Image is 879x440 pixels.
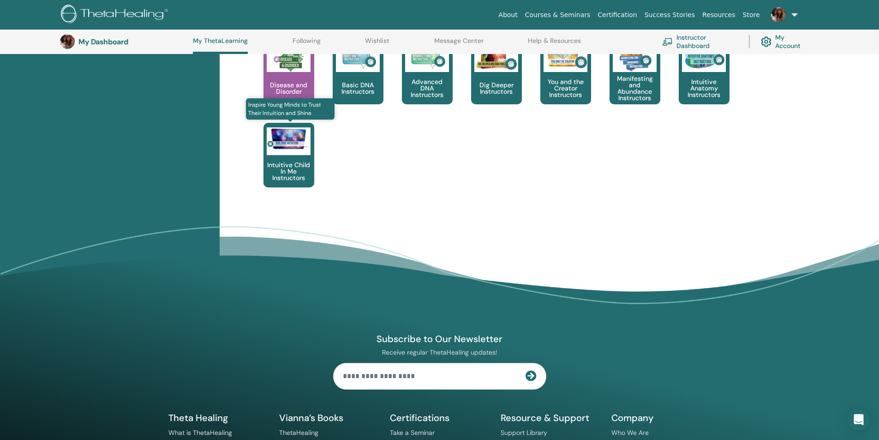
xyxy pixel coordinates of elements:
a: Message Center [434,37,484,52]
img: Dig Deeper Instructors [474,44,518,72]
a: My Account [761,31,810,52]
a: Take a Seminar [390,428,435,437]
p: Intuitive Child In Me Instructors [263,162,314,181]
a: Wishlist [365,37,389,52]
a: What is ThetaHealing [168,428,232,437]
a: My ThetaLearning [193,37,248,54]
h5: Theta Healing [168,412,268,424]
img: You and the Creator Instructors [544,44,587,72]
img: chalkboard-teacher.svg [662,38,673,46]
img: Basic DNA Instructors [336,44,380,72]
img: default.jpg [771,7,786,22]
img: Intuitive Anatomy Instructors [682,44,726,72]
a: Store [739,6,764,24]
p: Disease and Disorder [263,82,314,95]
a: Resources [699,6,739,24]
a: About [495,6,521,24]
a: Support Library [501,428,547,437]
a: Success Stories [641,6,699,24]
a: Certification [594,6,640,24]
img: Advanced DNA Instructors [405,44,449,72]
a: ThetaHealing [279,428,318,437]
p: Receive regular ThetaHealing updates! [333,348,546,356]
img: logo.png [61,5,171,25]
a: Instructor Dashboard [662,31,738,52]
img: default.jpg [60,34,75,49]
p: Dig Deeper Instructors [471,82,522,95]
h3: My Dashboard [78,37,171,46]
a: Inspire Young Minds to Trust Their Intuition and Shine Intuitive Child In Me Instructors Intuitiv... [263,123,314,206]
p: Intuitive Anatomy Instructors [679,78,730,98]
div: Open Intercom Messenger [848,409,870,431]
span: Inspire Young Minds to Trust Their Intuition and Shine [246,98,335,120]
a: Who We Are [611,428,649,437]
h5: Company [611,412,711,424]
p: Manifesting and Abundance Instructors [610,75,660,101]
h5: Resource & Support [501,412,600,424]
a: Intuitive Anatomy Instructors Intuitive Anatomy Instructors [679,40,730,123]
a: Help & Resources [528,37,581,52]
img: Disease and Disorder [267,44,311,72]
a: Following [293,37,321,52]
img: Manifesting and Abundance Instructors [613,44,657,72]
h5: Vianna’s Books [279,412,379,424]
h5: Certifications [390,412,490,424]
img: Intuitive Child In Me Instructors [267,127,311,150]
a: You and the Creator Instructors You and the Creator Instructors [540,40,591,123]
p: You and the Creator Instructors [540,78,591,98]
h4: Subscribe to Our Newsletter [333,333,546,345]
a: Basic DNA Instructors Basic DNA Instructors [333,40,383,123]
p: Basic DNA Instructors [333,82,383,95]
a: Manifesting and Abundance Instructors Manifesting and Abundance Instructors [610,40,660,123]
a: Disease and Disorder Disease and Disorder [263,40,314,123]
a: Courses & Seminars [521,6,594,24]
img: cog.svg [761,34,771,49]
p: Advanced DNA Instructors [402,78,453,98]
a: Dig Deeper Instructors Dig Deeper Instructors [471,40,522,123]
a: Advanced DNA Instructors Advanced DNA Instructors [402,40,453,123]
